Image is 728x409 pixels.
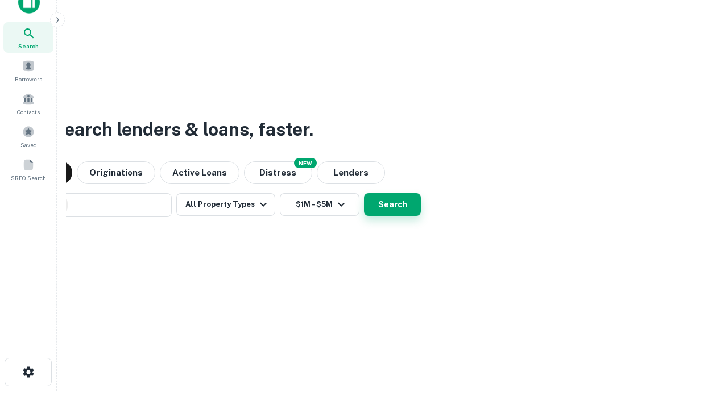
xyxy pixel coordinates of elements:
iframe: Chat Widget [671,318,728,373]
span: Saved [20,140,37,149]
h3: Search lenders & loans, faster. [52,116,313,143]
a: Contacts [3,88,53,119]
button: $1M - $5M [280,193,359,216]
span: SREO Search [11,173,46,182]
span: Search [18,41,39,51]
a: Search [3,22,53,53]
a: Borrowers [3,55,53,86]
a: SREO Search [3,154,53,185]
button: Search [364,193,421,216]
button: Active Loans [160,161,239,184]
button: Lenders [317,161,385,184]
a: Saved [3,121,53,152]
span: Borrowers [15,74,42,84]
button: All Property Types [176,193,275,216]
span: Contacts [17,107,40,116]
button: Search distressed loans with lien and other non-mortgage details. [244,161,312,184]
button: Originations [77,161,155,184]
div: NEW [294,158,317,168]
